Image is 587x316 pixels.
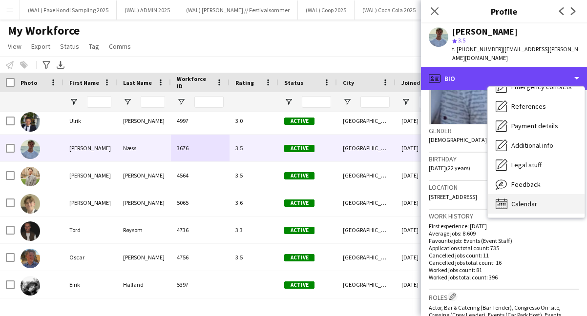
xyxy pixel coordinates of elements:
div: [GEOGRAPHIC_DATA] [337,244,396,271]
p: Worked jobs total count: 396 [429,274,579,281]
input: Status Filter Input [302,96,331,108]
button: (WAL) Coop 2025 [298,0,355,20]
span: City [343,79,354,86]
span: Legal stuff [511,160,542,169]
div: [DATE] [396,271,454,298]
div: Eirik [63,271,117,298]
div: [PERSON_NAME] [63,162,117,189]
span: Active [284,145,314,152]
button: Open Filter Menu [343,98,352,106]
div: Payment details [488,116,585,136]
div: 5397 [171,271,230,298]
span: Status [284,79,303,86]
div: [DATE] [396,244,454,271]
div: References [488,97,585,116]
button: Open Filter Menu [177,98,186,106]
a: View [4,40,25,53]
img: Alex Øyen [21,167,40,186]
div: 3.0 [230,107,278,134]
span: Payment details [511,121,558,130]
div: [PERSON_NAME] [117,189,171,216]
span: Comms [109,42,131,51]
span: My Workforce [8,23,80,38]
p: Applications total count: 735 [429,244,579,252]
h3: Location [429,183,579,192]
span: [DEMOGRAPHIC_DATA] [429,136,487,143]
span: Active [284,281,314,289]
div: Halland [117,271,171,298]
div: [DATE] [396,162,454,189]
div: Ulrik [63,107,117,134]
button: (WAL) [PERSON_NAME] // Festivalsommer [178,0,298,20]
span: Active [284,227,314,234]
span: Workforce ID [177,75,212,90]
span: Joined [401,79,420,86]
span: Additional info [511,141,553,150]
input: Workforce ID Filter Input [194,96,224,108]
div: Oscar [63,244,117,271]
span: [STREET_ADDRESS] [429,193,477,200]
div: [GEOGRAPHIC_DATA] [337,271,396,298]
h3: Roles [429,292,579,302]
span: | [EMAIL_ADDRESS][PERSON_NAME][DOMAIN_NAME] [452,45,578,61]
div: [PERSON_NAME] [117,162,171,189]
a: Comms [105,40,135,53]
h3: Birthday [429,155,579,163]
span: Active [284,254,314,261]
div: [GEOGRAPHIC_DATA] [337,107,396,134]
h3: Profile [421,5,587,18]
input: Joined Filter Input [419,96,448,108]
span: Active [284,199,314,207]
img: Tord Røysom [21,221,40,241]
p: Worked jobs count: 81 [429,266,579,274]
div: 4997 [171,107,230,134]
div: [DATE] [396,189,454,216]
img: Ulrik Syversen [21,112,40,132]
button: (WAL) Faxe Kondi Sampling 2025 [20,0,117,20]
a: Export [27,40,54,53]
div: [GEOGRAPHIC_DATA] [337,135,396,161]
input: First Name Filter Input [87,96,111,108]
span: Export [31,42,50,51]
span: [DATE] (22 years) [429,164,470,172]
span: Tag [89,42,99,51]
span: t. [PHONE_NUMBER] [452,45,503,53]
button: (WAL) ADMIN 2025 [117,0,178,20]
span: Feedback [511,180,541,189]
div: 3.5 [230,162,278,189]
div: 3.5 [230,244,278,271]
div: [GEOGRAPHIC_DATA] [337,189,396,216]
p: First experience: [DATE] [429,222,579,230]
span: First Name [69,79,99,86]
div: 3.6 [230,189,278,216]
div: [DATE] [396,135,454,161]
span: Rating [235,79,254,86]
img: Fredrik Bronken Næss [21,139,40,159]
div: Emergency contacts [488,77,585,97]
div: 3.5 [230,135,278,161]
div: [DATE] [396,107,454,134]
span: Photo [21,79,37,86]
div: 4564 [171,162,230,189]
input: Last Name Filter Input [141,96,165,108]
div: [PERSON_NAME] [63,135,117,161]
div: [GEOGRAPHIC_DATA] [337,217,396,243]
div: Additional info [488,136,585,155]
div: 4756 [171,244,230,271]
input: City Filter Input [360,96,390,108]
p: Cancelled jobs total count: 16 [429,259,579,266]
div: Legal stuff [488,155,585,175]
span: Calendar [511,199,537,208]
div: Næss [117,135,171,161]
p: Cancelled jobs count: 11 [429,252,579,259]
div: 3.3 [230,217,278,243]
div: 4736 [171,217,230,243]
div: Calendar [488,194,585,214]
button: (WAL) Coca Cola 2025 [355,0,424,20]
span: Last Name [123,79,152,86]
app-action-btn: Export XLSX [55,59,66,71]
button: Open Filter Menu [123,98,132,106]
span: Active [284,118,314,125]
p: Average jobs: 8.609 [429,230,579,237]
span: View [8,42,21,51]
